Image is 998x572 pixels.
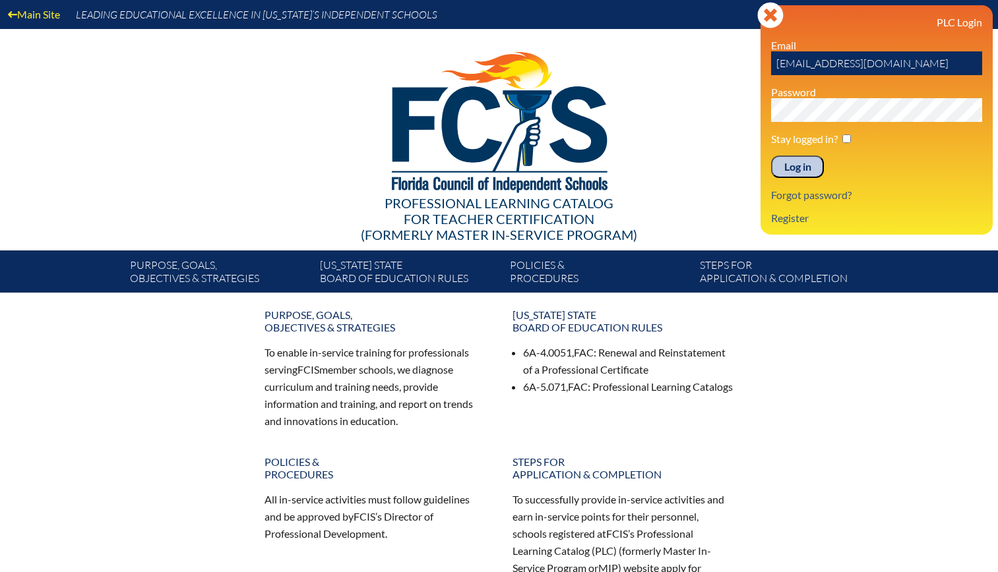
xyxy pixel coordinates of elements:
[505,450,742,486] a: Steps forapplication & completion
[3,5,65,23] a: Main Site
[766,209,814,227] a: Register
[523,378,734,395] li: 6A-5.071, : Professional Learning Catalogs
[568,380,588,393] span: FAC
[265,344,486,429] p: To enable in-service training for professionals serving member schools, we diagnose curriculum an...
[363,29,635,209] img: FCISlogo221.eps
[257,303,494,339] a: Purpose, goals,objectives & strategies
[404,211,594,227] span: for Teacher Certification
[757,2,784,28] svg: Close
[257,450,494,486] a: Policies &Procedures
[771,156,824,178] input: Log in
[125,256,315,293] a: Purpose, goals,objectives & strategies
[119,195,879,243] div: Professional Learning Catalog (formerly Master In-service Program)
[505,256,695,293] a: Policies &Procedures
[771,132,838,145] label: Stay logged in?
[354,510,375,523] span: FCIS
[523,344,734,378] li: 6A-4.0051, : Renewal and Reinstatement of a Professional Certificate
[265,491,486,542] p: All in-service activities must follow guidelines and be approved by ’s Director of Professional D...
[771,39,796,51] label: Email
[297,363,319,376] span: FCIS
[771,86,816,98] label: Password
[315,256,505,293] a: [US_STATE] StateBoard of Education rules
[771,16,982,28] h3: PLC Login
[766,186,857,204] a: Forgot password?
[595,544,613,557] span: PLC
[574,346,594,358] span: FAC
[505,303,742,339] a: [US_STATE] StateBoard of Education rules
[695,256,885,293] a: Steps forapplication & completion
[606,527,628,540] span: FCIS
